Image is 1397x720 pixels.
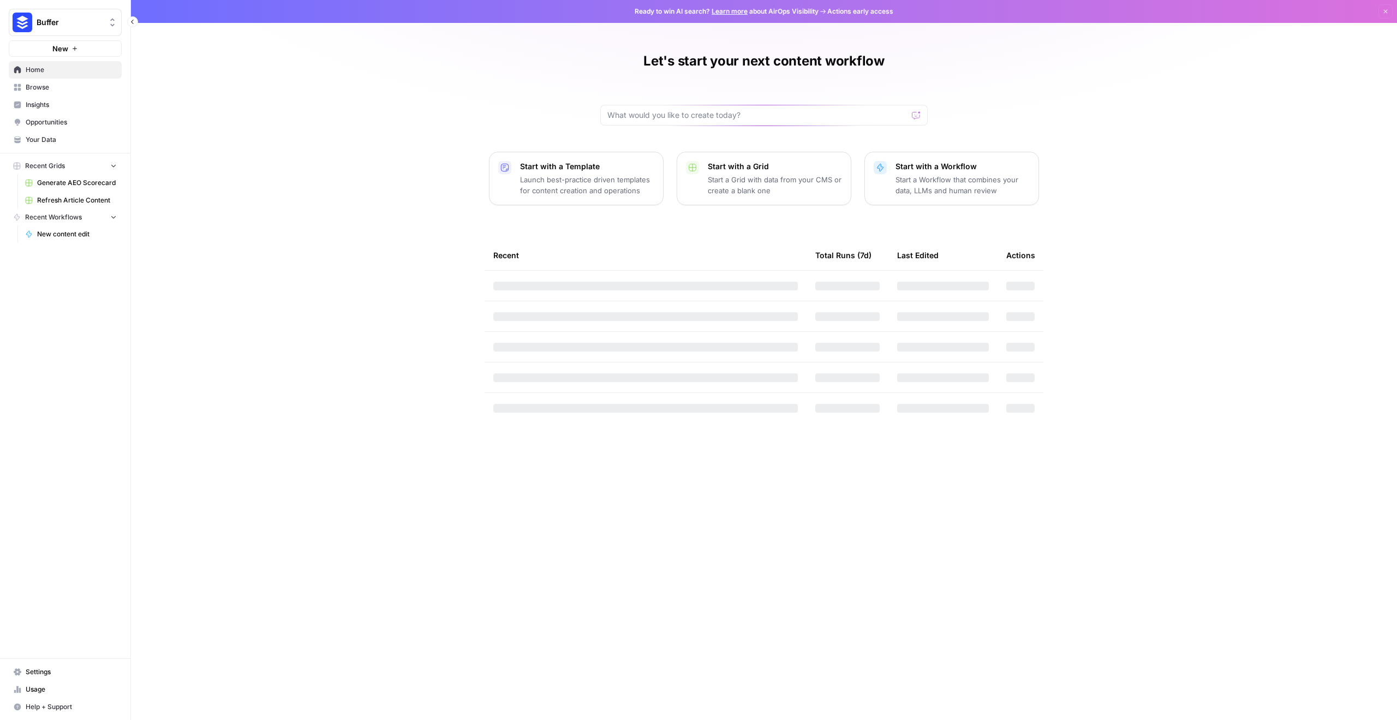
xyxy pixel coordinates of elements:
span: Buffer [37,17,103,28]
div: Recent [493,240,798,270]
button: New [9,40,122,57]
img: Buffer Logo [13,13,32,32]
p: Launch best-practice driven templates for content creation and operations [520,174,654,196]
span: Generate AEO Scorecard [37,178,117,188]
p: Start a Workflow that combines your data, LLMs and human review [895,174,1030,196]
span: Opportunities [26,117,117,127]
h1: Let's start your next content workflow [643,52,885,70]
a: Generate AEO Scorecard [20,174,122,192]
input: What would you like to create today? [607,110,908,121]
button: Workspace: Buffer [9,9,122,36]
a: Your Data [9,131,122,148]
button: Recent Workflows [9,209,122,225]
a: Opportunities [9,114,122,131]
button: Start with a WorkflowStart a Workflow that combines your data, LLMs and human review [864,152,1039,205]
a: Browse [9,79,122,96]
span: Help + Support [26,702,117,712]
button: Help + Support [9,698,122,716]
span: New content edit [37,229,117,239]
span: Refresh Article Content [37,195,117,205]
p: Start a Grid with data from your CMS or create a blank one [708,174,842,196]
span: Your Data [26,135,117,145]
span: Usage [26,685,117,694]
div: Total Runs (7d) [815,240,871,270]
div: Last Edited [897,240,939,270]
span: Recent Grids [25,161,65,171]
a: Settings [9,663,122,681]
a: New content edit [20,225,122,243]
a: Insights [9,96,122,114]
a: Usage [9,681,122,698]
a: Learn more [712,7,748,15]
p: Start with a Grid [708,161,842,172]
div: Actions [1006,240,1035,270]
button: Start with a TemplateLaunch best-practice driven templates for content creation and operations [489,152,664,205]
span: Ready to win AI search? about AirOps Visibility [635,7,819,16]
span: Settings [26,667,117,677]
a: Refresh Article Content [20,192,122,209]
button: Recent Grids [9,158,122,174]
span: Insights [26,100,117,110]
button: Start with a GridStart a Grid with data from your CMS or create a blank one [677,152,851,205]
span: Actions early access [827,7,893,16]
a: Home [9,61,122,79]
span: Browse [26,82,117,92]
span: New [52,43,68,54]
span: Home [26,65,117,75]
p: Start with a Template [520,161,654,172]
span: Recent Workflows [25,212,82,222]
p: Start with a Workflow [895,161,1030,172]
